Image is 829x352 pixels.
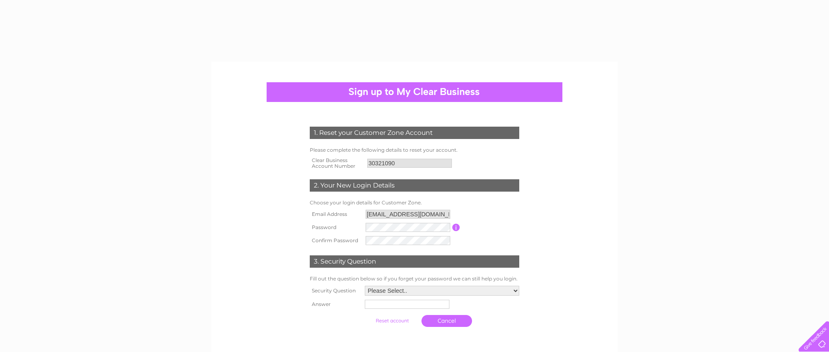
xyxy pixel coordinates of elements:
[308,284,363,298] th: Security Question
[308,298,363,311] th: Answer
[452,224,460,231] input: Information
[310,179,519,192] div: 2. Your New Login Details
[308,274,521,284] td: Fill out the question below so if you forget your password we can still help you login.
[310,127,519,139] div: 1. Reset your Customer Zone Account
[421,315,472,327] a: Cancel
[310,255,519,268] div: 3. Security Question
[308,221,364,234] th: Password
[308,198,521,208] td: Choose your login details for Customer Zone.
[308,145,521,155] td: Please complete the following details to reset your account.
[367,315,417,327] input: Submit
[308,208,364,221] th: Email Address
[308,155,365,171] th: Clear Business Account Number
[308,234,364,247] th: Confirm Password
